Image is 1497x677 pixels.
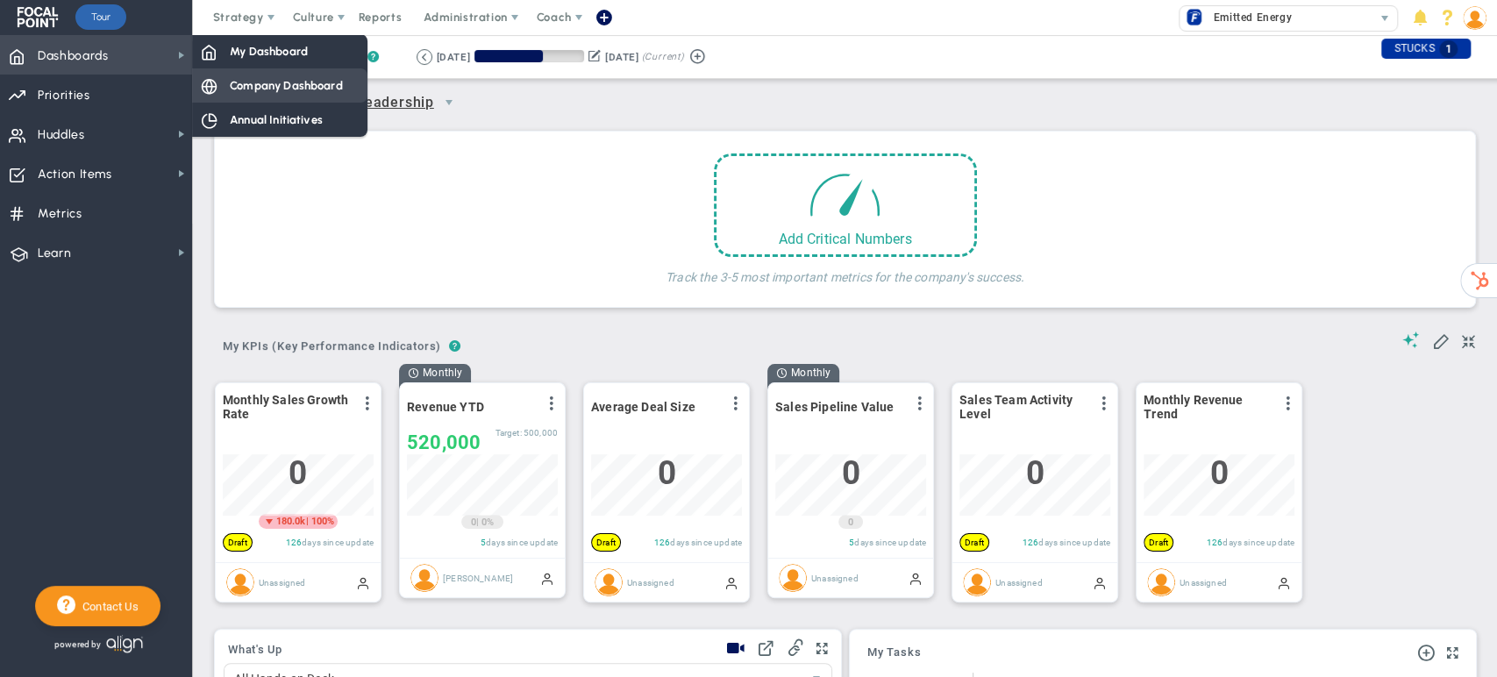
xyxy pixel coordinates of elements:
span: Target: [495,428,522,438]
span: 0 [1025,454,1044,492]
span: days since update [1223,538,1294,547]
img: Unassigned [595,568,623,596]
span: Contact Us [75,600,139,613]
span: Priorities [38,77,90,114]
div: STUCKS [1381,39,1471,59]
span: Learn [38,235,71,272]
span: Strategy [213,11,264,24]
span: 0% [481,517,494,528]
span: days since update [670,538,742,547]
span: Unassigned [811,573,859,582]
span: Manually Updated [909,571,923,585]
span: Administration [424,11,507,24]
span: 0 [848,516,853,530]
span: Culture [293,11,334,24]
img: Unassigned [963,568,991,596]
span: 126 [1023,538,1038,547]
span: Manually Updated [356,575,370,589]
span: Revenue YTD [407,400,484,414]
span: | [476,517,479,528]
span: Company Dashboard [230,77,343,94]
div: Click to complete the KPI's setup [959,533,989,552]
span: Suggestions (AI Feature) [1402,331,1420,348]
span: Edit My KPIs [1432,331,1450,349]
span: 0 [471,516,476,530]
span: 180.0k [276,515,306,529]
span: Huddles [38,117,85,153]
span: 5 [481,538,486,547]
span: 1 [1439,40,1458,58]
span: Sales Team Activity Level [959,393,1087,421]
span: Unassigned [995,577,1043,587]
span: Leadership [356,92,434,114]
span: Annual Initiatives [230,111,323,128]
span: Monthly Sales Growth Rate [223,393,350,421]
span: 126 [1207,538,1223,547]
button: My KPIs (Key Performance Indicators) [215,332,449,363]
div: Click to complete the KPI's setup [1144,533,1173,552]
span: (Current) [642,49,684,65]
div: Click to complete the KPI's setup [591,533,621,552]
span: days since update [1038,538,1110,547]
img: Brent Rasche [410,564,438,592]
span: 0 [657,454,675,492]
span: Metrics [38,196,82,232]
div: [DATE] [605,49,638,65]
span: Dashboards [38,38,109,75]
div: [DATE] [437,49,470,65]
span: 500,000 [524,428,558,438]
span: Average Deal Size [591,400,695,414]
span: Sales Pipeline Value [775,400,894,414]
span: 0 [289,454,307,492]
span: My Dashboard [230,43,308,60]
span: 0 [1209,454,1228,492]
div: Period Progress: 62% Day 37 of 59 with 22 remaining. [474,50,584,62]
span: 126 [286,538,302,547]
div: Powered by Align [35,631,216,658]
span: days since update [486,538,558,547]
a: My Tasks [867,646,921,660]
img: Unassigned [1147,568,1175,596]
span: Coach [537,11,572,24]
span: [PERSON_NAME] [443,573,513,582]
span: 520,000 [407,431,481,453]
span: Manually Updated [724,575,738,589]
span: 126 [654,538,670,547]
span: My KPIs (Key Performance Indicators) [215,332,449,360]
span: Emitted Energy [1205,6,1292,29]
span: select [1372,6,1397,31]
span: Unassigned [259,577,306,587]
button: Go to previous period [417,49,432,65]
img: 202247.Person.photo [1463,6,1486,30]
span: My Tasks [867,646,921,659]
button: What's Up [228,644,282,658]
span: Action Items [38,156,112,193]
img: Unassigned [779,564,807,592]
span: 0 [841,454,859,492]
span: 5 [849,538,854,547]
span: select [434,88,464,118]
span: Unassigned [1180,577,1227,587]
div: Add Critical Numbers [716,231,974,247]
span: | [305,516,308,527]
span: Monthly Revenue Trend [1144,393,1271,421]
div: Click to complete the KPI's setup [223,533,253,552]
span: 100% [311,516,335,527]
span: Unassigned [627,577,674,587]
img: 32842.Company.photo [1183,6,1205,28]
span: Manually Updated [1093,575,1107,589]
span: Manually Updated [1277,575,1291,589]
span: days since update [854,538,926,547]
h4: Track the 3-5 most important metrics for the company's success. [666,257,1024,285]
span: What's Up [228,644,282,656]
span: days since update [302,538,374,547]
img: Unassigned [226,568,254,596]
span: Manually Updated [540,571,554,585]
